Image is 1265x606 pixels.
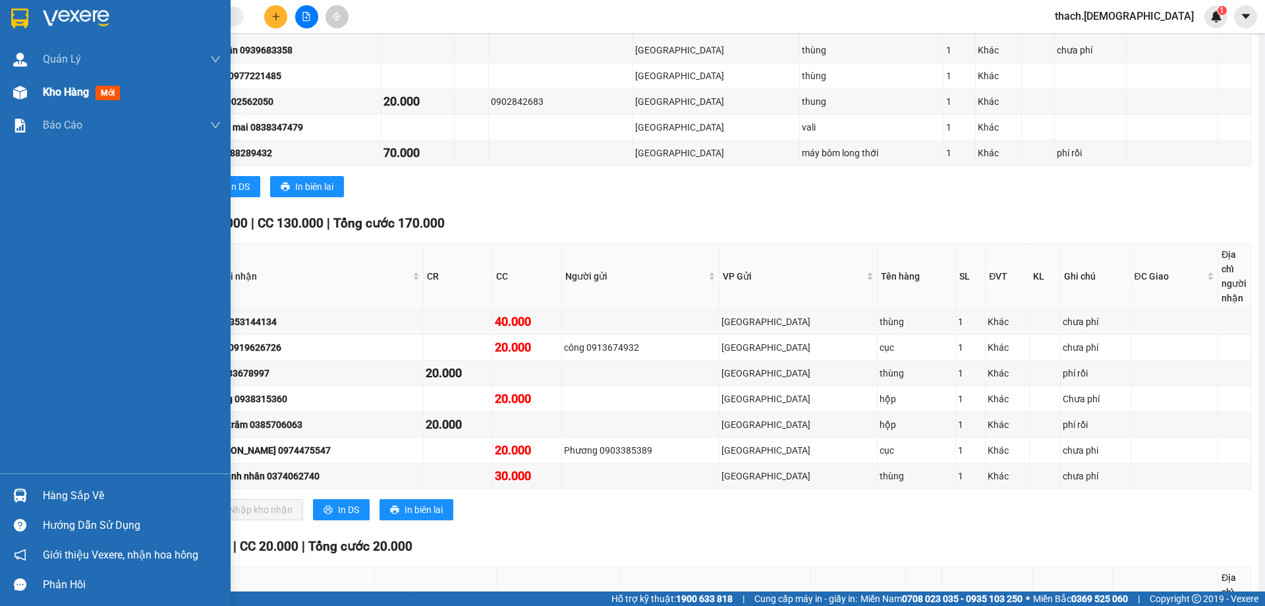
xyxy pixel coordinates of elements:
[958,392,984,406] div: 1
[229,179,250,194] span: In DS
[327,216,330,231] span: |
[1220,6,1224,15] span: 1
[946,69,973,83] div: 1
[721,340,875,355] div: [GEOGRAPHIC_DATA]
[635,120,797,135] div: [GEOGRAPHIC_DATA]
[802,146,942,160] div: máy bôm long thới
[210,94,379,109] div: Bi 0902562050
[390,505,399,516] span: printer
[210,120,221,131] span: down
[271,12,281,21] span: plus
[495,313,559,331] div: 40.000
[383,144,452,162] div: 70.000
[379,499,453,520] button: printerIn biên lai
[958,417,984,432] div: 1
[281,182,290,193] span: printer
[313,499,370,520] button: printerIn DS
[723,269,864,284] span: VP Gửi
[880,417,953,432] div: hộp
[721,392,875,406] div: [GEOGRAPHIC_DATA]
[206,366,421,380] div: Lý 0833678997
[719,464,878,489] td: Sài Gòn
[635,94,797,109] div: [GEOGRAPHIC_DATA]
[295,5,318,28] button: file-add
[880,340,953,355] div: cục
[676,593,733,604] strong: 1900 633 818
[338,502,359,517] span: In DS
[426,364,490,382] div: 20.000
[719,309,878,335] td: Sài Gòn
[325,5,349,28] button: aim
[206,469,421,483] div: võ thành nhân 0374062740
[206,340,421,355] div: Sang 0919626726
[978,43,1019,57] div: Khác
[43,86,89,98] span: Kho hàng
[43,516,221,535] div: Hướng dẫn sử dụng
[635,69,797,83] div: [GEOGRAPHIC_DATA]
[210,69,379,83] div: việt 0977221485
[302,12,311,21] span: file-add
[880,366,953,380] div: thùng
[333,216,445,231] span: Tổng cước 170.000
[493,244,562,309] th: CC
[96,86,120,100] span: mới
[495,441,559,460] div: 20.000
[958,443,984,458] div: 1
[956,244,986,309] th: SL
[206,417,421,432] div: ngọc trâm 0385706063
[988,469,1026,483] div: Khác
[565,269,706,284] span: Người gửi
[1063,315,1129,329] div: chưa phí
[1071,593,1128,604] strong: 0369 525 060
[988,340,1026,355] div: Khác
[204,176,260,197] button: printerIn DS
[1210,11,1222,22] img: icon-new-feature
[860,591,1023,606] span: Miền Nam
[633,89,800,115] td: Sài Gòn
[721,417,875,432] div: [GEOGRAPHIC_DATA]
[264,5,287,28] button: plus
[207,269,410,284] span: Người nhận
[189,216,248,231] span: CR 40.000
[635,43,797,57] div: [GEOGRAPHIC_DATA]
[1026,596,1030,601] span: ⚪️
[986,244,1029,309] th: ĐVT
[988,443,1026,458] div: Khác
[802,69,942,83] div: thùng
[383,92,452,111] div: 20.000
[405,502,443,517] span: In biên lai
[946,43,973,57] div: 1
[880,443,953,458] div: cục
[633,38,800,63] td: Sài Gòn
[13,86,27,100] img: warehouse-icon
[1192,594,1201,603] span: copyright
[721,469,875,483] div: [GEOGRAPHIC_DATA]
[270,176,344,197] button: printerIn biên lai
[958,315,984,329] div: 1
[332,12,341,21] span: aim
[635,146,797,160] div: [GEOGRAPHIC_DATA]
[1063,443,1129,458] div: chưa phi
[14,519,26,531] span: question-circle
[978,120,1019,135] div: Khác
[204,499,303,520] button: downloadNhập kho nhận
[426,415,490,434] div: 20.000
[719,361,878,386] td: Sài Gòn
[206,443,421,458] div: [PERSON_NAME] 0974475547
[611,591,733,606] span: Hỗ trợ kỹ thuật:
[1063,417,1129,432] div: phí rồi
[721,315,875,329] div: [GEOGRAPHIC_DATA]
[978,69,1019,83] div: Khác
[1033,591,1128,606] span: Miền Bắc
[1057,146,1124,160] div: phí rồi
[719,438,878,464] td: Sài Gòn
[978,146,1019,160] div: Khác
[1218,6,1227,15] sup: 1
[258,216,323,231] span: CC 130.000
[11,9,28,28] img: logo-vxr
[210,54,221,65] span: down
[721,443,875,458] div: [GEOGRAPHIC_DATA]
[988,366,1026,380] div: Khác
[251,216,254,231] span: |
[1240,11,1252,22] span: caret-down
